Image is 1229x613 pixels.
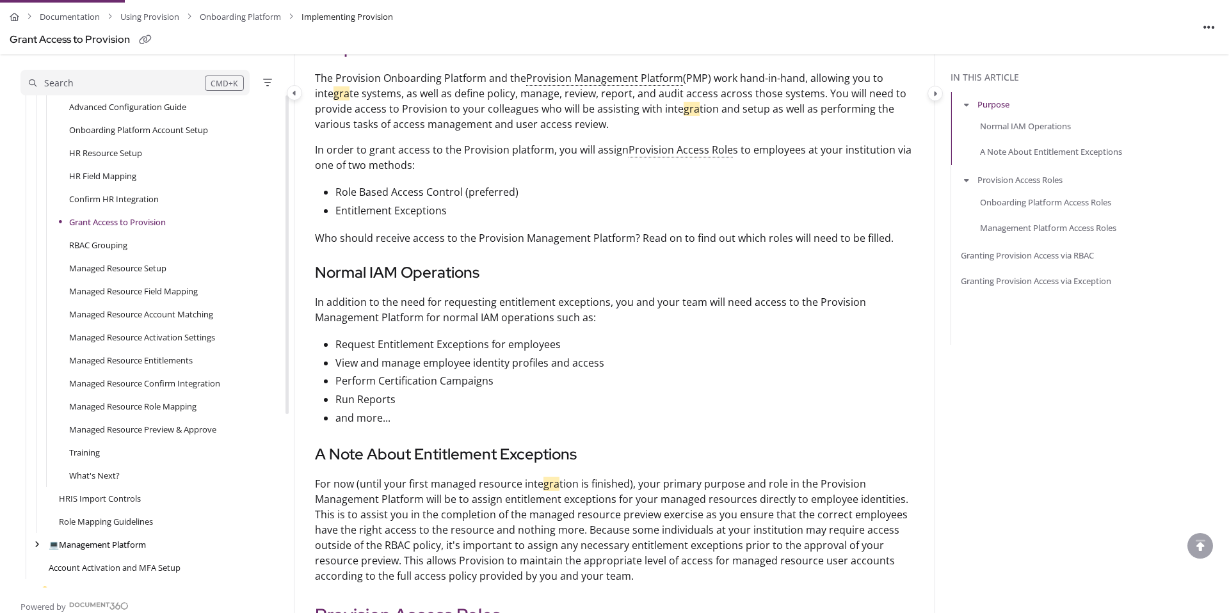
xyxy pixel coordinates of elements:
[951,70,1224,84] div: In this article
[69,216,166,228] a: Grant Access to Provision
[20,600,66,613] span: Powered by
[335,354,914,372] p: View and manage employee identity profiles and access
[69,262,166,275] a: Managed Resource Setup
[315,142,914,173] p: In order to grant access to the Provision platform, you will assign s to employees at your instit...
[315,230,914,246] p: Who should receive access to the Provision Management Platform? Read on to find out which roles w...
[335,335,914,354] p: Request Entitlement Exceptions for employees
[10,31,130,49] div: Grant Access to Provision
[44,76,74,90] div: Search
[961,249,1094,262] a: Granting Provision Access via RBAC
[961,173,972,187] button: arrow
[315,476,914,584] p: For now (until your first managed resource inte tion is finished), your primary purpose and role ...
[20,585,33,597] div: arrow
[69,100,186,113] a: Advanced Configuration Guide
[69,446,100,459] a: Training
[301,8,393,26] span: Implementing Provision
[38,585,49,596] span: 🔑
[315,443,914,466] h3: A Note About Entitlement Exceptions
[961,97,972,111] button: arrow
[120,8,179,26] a: Using Provision
[49,538,146,551] a: Management Platform
[977,173,1063,186] a: Provision Access Roles
[335,183,914,202] p: Role Based Access Control (preferred)
[69,308,213,321] a: Managed Resource Account Matching
[69,354,193,367] a: Managed Resource Entitlements
[69,239,127,251] a: RBAC Grouping
[335,202,914,220] p: Entitlement Exceptions
[135,30,156,51] button: Copy link of
[69,602,129,610] img: Document360
[49,561,181,574] a: Account Activation and MFA Setup
[980,145,1122,158] a: A Note About Entitlement Exceptions
[980,120,1071,132] a: Normal IAM Operations
[333,86,349,100] mark: gra
[335,390,914,409] p: Run Reports
[977,98,1009,111] a: Purpose
[69,423,216,436] a: Managed Resource Preview & Approve
[287,85,302,100] button: Category toggle
[315,261,914,284] h3: Normal IAM Operations
[928,86,943,101] button: Category toggle
[20,70,250,95] button: Search
[49,539,59,550] span: 💻
[961,275,1111,287] a: Granting Provision Access via Exception
[684,102,700,116] mark: gra
[1187,533,1213,559] div: scroll to top
[526,71,683,86] span: Provision Management Platform
[260,75,275,90] button: Filter
[10,8,19,26] a: Home
[200,8,281,26] a: Onboarding Platform
[335,372,914,390] p: Perform Certification Campaigns
[69,170,136,182] a: HR Field Mapping
[980,195,1111,208] a: Onboarding Platform Access Roles
[69,147,142,159] a: HR Resource Setup
[38,584,104,597] a: Single-Sign-On
[59,515,153,528] a: Role Mapping Guidelines
[69,285,198,298] a: Managed Resource Field Mapping
[335,409,914,427] p: and more...
[629,143,733,157] span: Provision Access Role
[40,8,100,26] a: Documentation
[205,76,244,91] div: CMD+K
[69,331,215,344] a: Managed Resource Activation Settings
[980,221,1116,234] a: Management Platform Access Roles
[31,539,44,551] div: arrow
[315,294,914,325] p: In addition to the need for requesting entitlement exceptions, you and your team will need access...
[59,492,141,505] a: HRIS Import Controls
[69,400,197,413] a: Managed Resource Role Mapping
[315,70,914,132] p: The Provision Onboarding Platform and the (PMP) work hand-in-hand, allowing you to inte te system...
[543,477,559,491] mark: gra
[1199,17,1219,37] button: Article more options
[69,377,220,390] a: Managed Resource Confirm Integration
[69,193,159,205] a: Confirm HR Integration
[20,598,129,613] a: Powered by Document360 - opens in a new tab
[69,123,208,136] a: Onboarding Platform Account Setup
[69,469,120,482] a: What's Next?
